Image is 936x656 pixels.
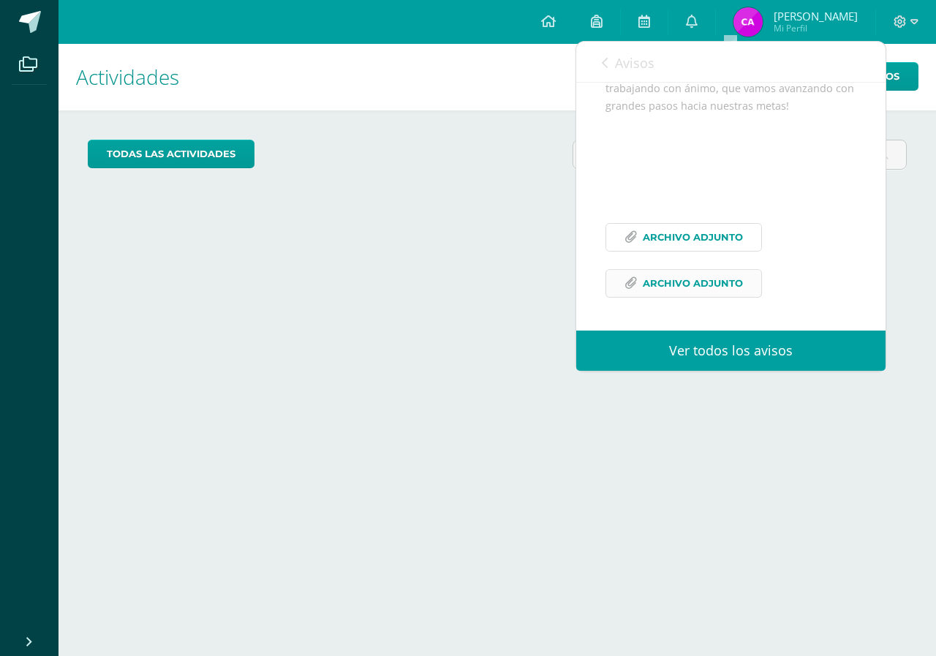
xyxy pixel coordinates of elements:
a: Archivo Adjunto [605,269,762,298]
span: Archivo Adjunto [643,270,743,297]
a: Ver todos los avisos [576,331,886,371]
span: Archivo Adjunto [643,224,743,251]
a: Archivo Adjunto [605,223,762,252]
input: Busca una actividad próxima aquí... [573,140,906,169]
img: 386326765ab7d4a173a90e2fe536d655.png [733,7,763,37]
h1: Actividades [76,44,918,110]
span: Avisos [615,54,654,72]
span: Mi Perfil [774,22,858,34]
span: [PERSON_NAME] [774,9,858,23]
a: todas las Actividades [88,140,254,168]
